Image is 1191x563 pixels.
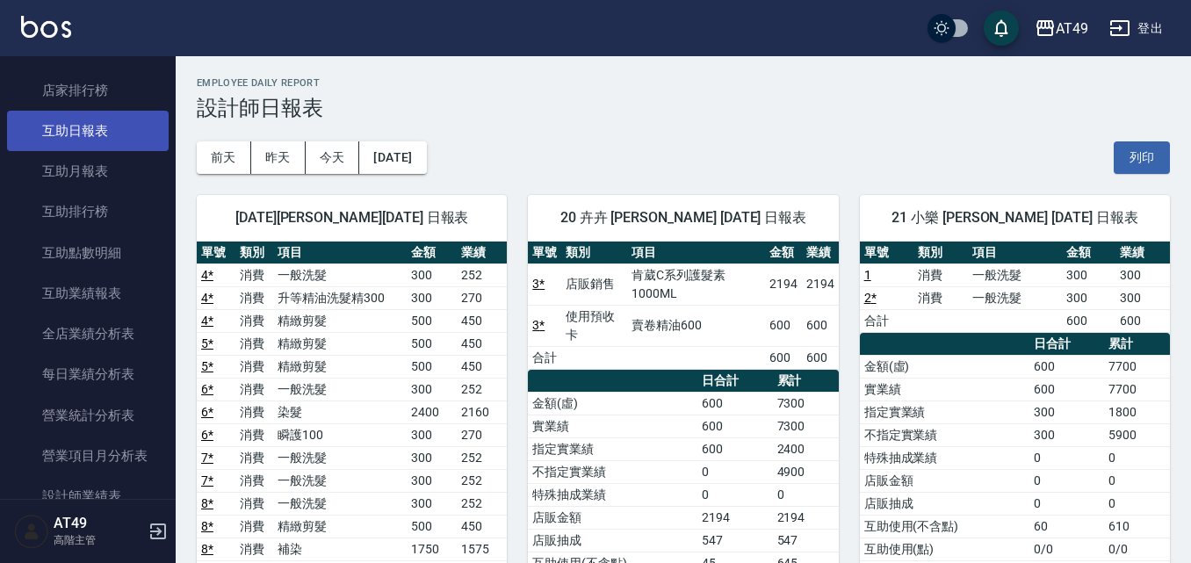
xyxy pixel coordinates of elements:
td: 300 [1115,286,1170,309]
td: 600 [802,346,839,369]
td: 252 [457,469,507,492]
td: 指定實業績 [860,401,1029,423]
span: 20 卉卉 [PERSON_NAME] [DATE] 日報表 [549,209,817,227]
td: 300 [407,423,457,446]
td: 消費 [913,263,968,286]
td: 精緻剪髮 [273,332,406,355]
td: 300 [407,446,457,469]
td: 300 [407,469,457,492]
td: 252 [457,263,507,286]
td: 300 [407,263,457,286]
td: 實業績 [860,378,1029,401]
span: [DATE][PERSON_NAME][DATE] 日報表 [218,209,486,227]
td: 合計 [860,309,914,332]
a: 全店業績分析表 [7,314,169,354]
td: 精緻剪髮 [273,309,406,332]
img: Person [14,514,49,549]
td: 300 [407,286,457,309]
td: 店販抽成 [860,492,1029,515]
td: 店販金額 [860,469,1029,492]
td: 0 [697,460,772,483]
td: 252 [457,492,507,515]
button: 前天 [197,141,251,174]
td: 一般洗髮 [273,469,406,492]
a: 互助月報表 [7,151,169,191]
td: 消費 [235,423,274,446]
td: 252 [457,446,507,469]
td: 一般洗髮 [968,263,1062,286]
td: 實業績 [528,415,697,437]
a: 每日業績分析表 [7,354,169,394]
td: 0 [1104,492,1170,515]
td: 2400 [773,437,839,460]
a: 互助排行榜 [7,191,169,232]
td: 消費 [235,355,274,378]
td: 600 [697,392,772,415]
th: 累計 [1104,333,1170,356]
td: 消費 [235,309,274,332]
th: 單號 [197,242,235,264]
td: 600 [1029,378,1104,401]
a: 1 [864,268,871,282]
td: 店販銷售 [561,263,627,305]
td: 1800 [1104,401,1170,423]
td: 升等精油洗髮精300 [273,286,406,309]
td: 0 [697,483,772,506]
td: 肯葳C系列護髮素1000ML [627,263,765,305]
table: a dense table [528,242,838,370]
td: 2194 [773,506,839,529]
td: 600 [1115,309,1170,332]
td: 互助使用(點) [860,538,1029,560]
td: 600 [802,305,839,346]
td: 600 [1062,309,1116,332]
td: 500 [407,355,457,378]
td: 2194 [697,506,772,529]
th: 業績 [802,242,839,264]
th: 項目 [968,242,1062,264]
td: 互助使用(不含點) [860,515,1029,538]
td: 7300 [773,392,839,415]
th: 類別 [235,242,274,264]
td: 消費 [235,469,274,492]
td: 一般洗髮 [273,263,406,286]
a: 互助點數明細 [7,233,169,273]
th: 日合計 [697,370,772,393]
button: 昨天 [251,141,306,174]
h2: Employee Daily Report [197,77,1170,89]
td: 一般洗髮 [968,286,1062,309]
button: save [984,11,1019,46]
td: 252 [457,378,507,401]
td: 消費 [235,538,274,560]
td: 消費 [235,263,274,286]
td: 金額(虛) [860,355,1029,378]
td: 2160 [457,401,507,423]
th: 單號 [860,242,914,264]
th: 累計 [773,370,839,393]
td: 消費 [235,492,274,515]
td: 染髮 [273,401,406,423]
td: 600 [697,437,772,460]
td: 消費 [235,286,274,309]
td: 300 [1062,286,1116,309]
td: 精緻剪髮 [273,515,406,538]
th: 金額 [765,242,802,264]
td: 600 [765,305,802,346]
td: 合計 [528,346,561,369]
th: 類別 [913,242,968,264]
td: 一般洗髮 [273,378,406,401]
td: 消費 [235,446,274,469]
a: 營業統計分析表 [7,395,169,436]
td: 0/0 [1104,538,1170,560]
td: 600 [765,346,802,369]
td: 不指定實業績 [528,460,697,483]
td: 4900 [773,460,839,483]
td: 0 [773,483,839,506]
a: 設計師業績表 [7,476,169,516]
td: 300 [407,378,457,401]
th: 單號 [528,242,561,264]
td: 547 [697,529,772,552]
th: 類別 [561,242,627,264]
td: 消費 [235,515,274,538]
td: 7700 [1104,378,1170,401]
td: 1750 [407,538,457,560]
